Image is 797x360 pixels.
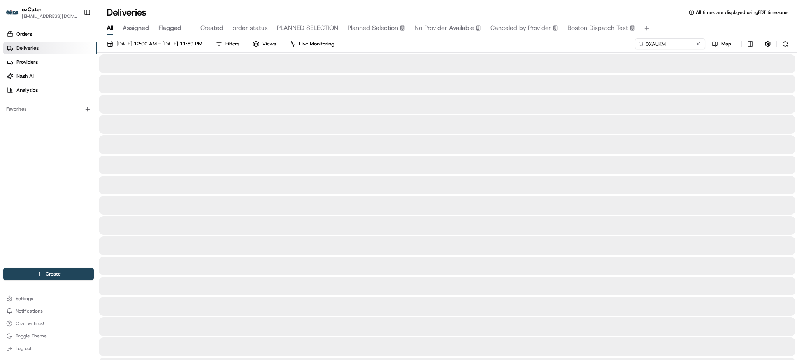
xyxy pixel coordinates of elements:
[107,6,146,19] h1: Deliveries
[277,23,338,33] span: PLANNED SELECTION
[55,131,94,138] a: Powered byPylon
[16,320,44,327] span: Chat with us!
[299,40,334,47] span: Live Monitoring
[22,5,42,13] button: ezCater
[123,23,149,33] span: Assigned
[200,23,223,33] span: Created
[3,293,94,304] button: Settings
[46,271,61,278] span: Create
[74,113,125,121] span: API Documentation
[262,40,276,47] span: Views
[77,132,94,138] span: Pylon
[249,38,279,49] button: Views
[3,42,97,54] a: Deliveries
[567,23,628,33] span: Boston Dispatch Test
[780,38,791,49] button: Refresh
[3,56,97,68] a: Providers
[348,23,398,33] span: Planned Selection
[414,23,474,33] span: No Provider Available
[8,114,14,120] div: 📗
[3,84,97,96] a: Analytics
[635,38,705,49] input: Type to search
[3,70,97,82] a: Nash AI
[3,103,94,115] div: Favorites
[696,9,788,16] span: All times are displayed using EDT timezone
[6,10,19,15] img: ezCater
[63,110,128,124] a: 💻API Documentation
[26,82,98,88] div: We're available if you need us!
[16,59,38,66] span: Providers
[26,74,128,82] div: Start new chat
[3,306,94,316] button: Notifications
[3,343,94,354] button: Log out
[16,31,32,38] span: Orders
[16,73,34,80] span: Nash AI
[66,114,72,120] div: 💻
[286,38,338,49] button: Live Monitoring
[3,28,97,40] a: Orders
[16,308,43,314] span: Notifications
[16,45,39,52] span: Deliveries
[233,23,268,33] span: order status
[22,13,77,19] button: [EMAIL_ADDRESS][DOMAIN_NAME]
[158,23,181,33] span: Flagged
[8,8,23,23] img: Nash
[3,330,94,341] button: Toggle Theme
[132,77,142,86] button: Start new chat
[20,50,128,58] input: Clear
[225,40,239,47] span: Filters
[3,268,94,280] button: Create
[16,113,60,121] span: Knowledge Base
[16,87,38,94] span: Analytics
[8,74,22,88] img: 1736555255976-a54dd68f-1ca7-489b-9aae-adbdc363a1c4
[104,38,206,49] button: [DATE] 12:00 AM - [DATE] 11:59 PM
[5,110,63,124] a: 📗Knowledge Base
[3,3,81,22] button: ezCaterezCater[EMAIL_ADDRESS][DOMAIN_NAME]
[16,295,33,302] span: Settings
[490,23,551,33] span: Canceled by Provider
[708,38,735,49] button: Map
[16,345,32,351] span: Log out
[721,40,731,47] span: Map
[116,40,202,47] span: [DATE] 12:00 AM - [DATE] 11:59 PM
[8,31,142,44] p: Welcome 👋
[107,23,113,33] span: All
[3,318,94,329] button: Chat with us!
[16,333,47,339] span: Toggle Theme
[212,38,243,49] button: Filters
